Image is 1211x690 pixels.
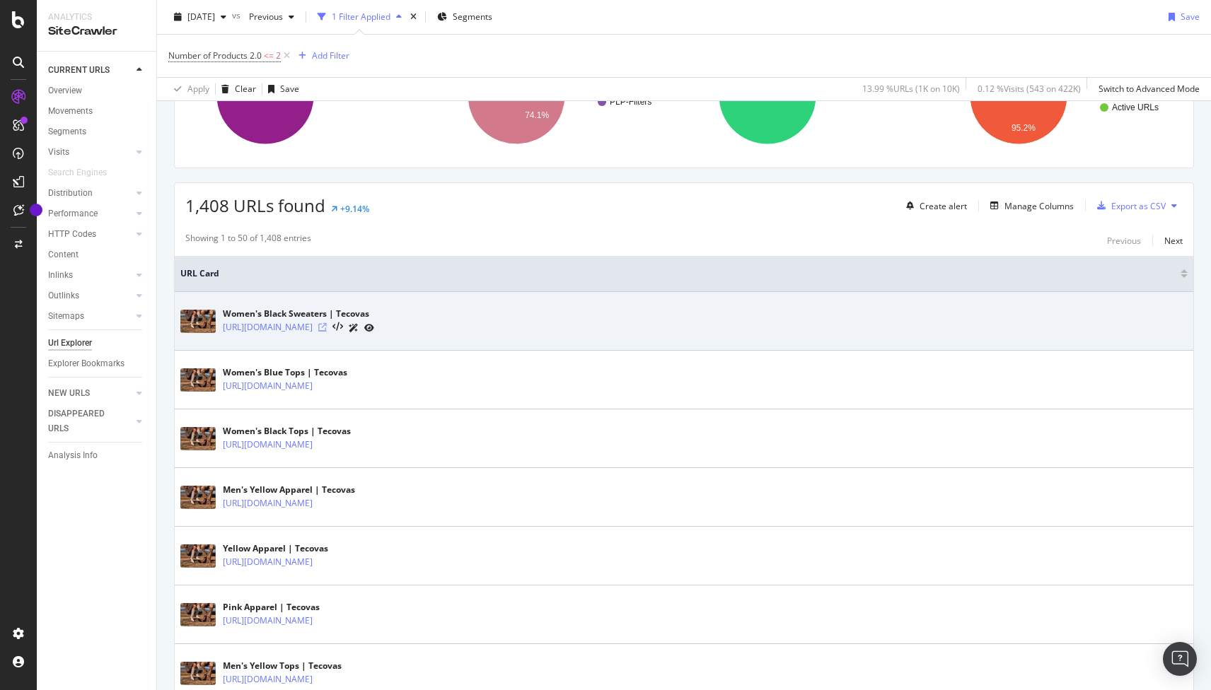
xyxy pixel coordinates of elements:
div: Switch to Advanced Mode [1099,83,1200,95]
button: Save [262,78,299,100]
div: Women's Black Tops | Tecovas [223,425,374,438]
a: Analysis Info [48,448,146,463]
div: Outlinks [48,288,79,303]
a: [URL][DOMAIN_NAME] [223,379,313,393]
a: [URL][DOMAIN_NAME] [223,438,313,452]
div: Overview [48,83,82,98]
div: HTTP Codes [48,227,96,242]
div: Men's Yellow Tops | Tecovas [223,660,374,672]
div: 13.99 % URLs ( 1K on 10K ) [862,83,960,95]
div: Visits [48,145,69,160]
a: Performance [48,206,132,221]
div: times [407,10,419,24]
button: Save [1163,6,1200,28]
div: Clear [235,83,256,95]
button: Add Filter [293,47,349,64]
span: Number of Products 2.0 [168,49,262,62]
span: <= [264,49,274,62]
text: PLP-Filters [610,97,651,107]
div: A chart. [185,34,429,157]
div: Men's Yellow Apparel | Tecovas [223,484,374,496]
div: Save [1181,11,1200,23]
button: View HTML Source [332,322,343,332]
div: Analytics [48,11,145,23]
a: [URL][DOMAIN_NAME] [223,555,313,569]
span: 1,408 URLs found [185,194,325,217]
div: Distribution [48,186,93,201]
a: URL Inspection [364,320,374,335]
img: main image [180,544,216,568]
div: Create alert [920,200,967,212]
button: Previous [243,6,300,28]
div: Segments [48,124,86,139]
div: Explorer Bookmarks [48,356,124,371]
span: 2025 Oct. 12th [187,11,215,23]
div: Manage Columns [1004,200,1074,212]
span: 2 [276,46,281,66]
div: NEW URLS [48,386,90,401]
button: Create alert [900,194,967,217]
button: Export as CSV [1091,194,1166,217]
span: vs [232,9,243,21]
div: Pink Apparel | Tecovas [223,601,374,614]
div: A chart. [688,34,932,157]
button: Segments [431,6,498,28]
div: 1 Filter Applied [332,11,390,23]
button: Clear [216,78,256,100]
div: A chart. [939,34,1183,157]
a: AI Url Details [349,320,359,335]
a: [URL][DOMAIN_NAME] [223,320,313,334]
button: Previous [1107,232,1141,249]
a: Url Explorer [48,336,146,351]
a: Explorer Bookmarks [48,356,146,371]
div: Movements [48,104,93,119]
a: Sitemaps [48,309,132,324]
div: Export as CSV [1111,200,1166,212]
button: [DATE] [168,6,232,28]
img: main image [180,310,216,333]
a: [URL][DOMAIN_NAME] [223,614,313,628]
a: Movements [48,104,146,119]
a: Visit Online Page [318,323,327,332]
div: Performance [48,206,98,221]
div: Url Explorer [48,336,92,351]
div: Women's Blue Tops | Tecovas [223,366,374,379]
button: Apply [168,78,209,100]
img: main image [180,368,216,392]
button: Switch to Advanced Mode [1093,78,1200,100]
a: Distribution [48,186,132,201]
a: [URL][DOMAIN_NAME] [223,672,313,686]
span: URL Card [180,267,1177,280]
a: Inlinks [48,268,132,283]
a: CURRENT URLS [48,63,132,78]
div: Yellow Apparel | Tecovas [223,542,374,555]
a: Segments [48,124,146,139]
a: NEW URLS [48,386,132,401]
a: Outlinks [48,288,132,303]
div: SiteCrawler [48,23,145,40]
span: Segments [453,11,492,23]
text: Active URLs [1112,103,1159,112]
div: Analysis Info [48,448,98,463]
div: 0.12 % Visits ( 543 on 422K ) [978,83,1081,95]
div: A chart. [436,34,680,157]
div: DISAPPEARED URLS [48,407,120,436]
div: Tooltip anchor [30,204,42,216]
button: 1 Filter Applied [312,6,407,28]
text: 95.2% [1012,123,1036,133]
div: Showing 1 to 50 of 1,408 entries [185,232,311,249]
a: Search Engines [48,165,121,180]
div: Content [48,247,79,262]
img: main image [180,427,216,450]
img: main image [180,662,216,685]
div: Sitemaps [48,309,84,324]
text: 74.1% [525,110,549,120]
a: Overview [48,83,146,98]
div: Women's Black Sweaters | Tecovas [223,308,374,320]
div: Open Intercom Messenger [1163,642,1197,676]
div: Apply [187,83,209,95]
a: Content [48,247,146,262]
button: Manage Columns [985,197,1074,214]
img: main image [180,486,216,509]
div: Inlinks [48,268,73,283]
